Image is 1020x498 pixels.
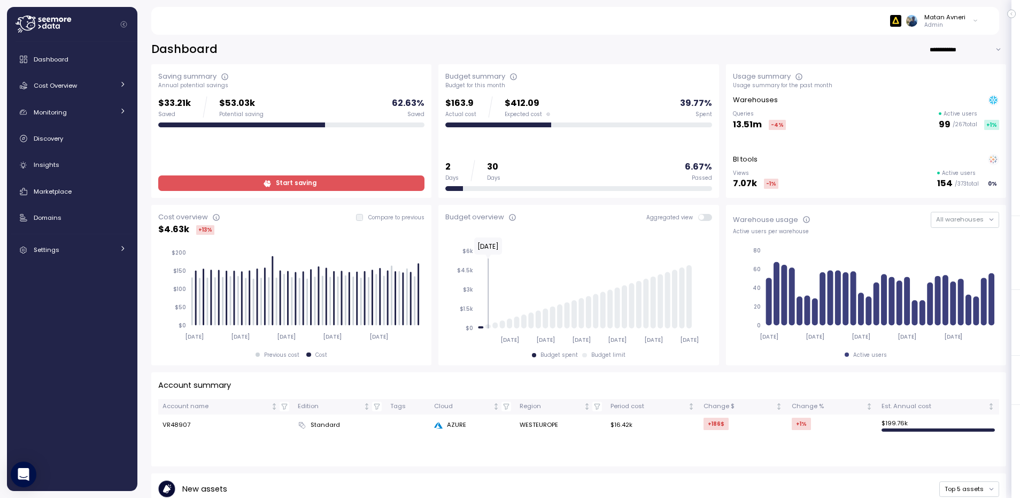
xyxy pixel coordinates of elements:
p: / 267 total [953,121,977,128]
p: $163.9 [445,96,476,111]
img: ALV-UjU5Buw-CzyJ1K5bu8IX8ljTxP1r2yk8HoTTfslSzKbzWCa6EzckuzgdjvDuYc2TP1Pz5PkiZQPmBAYjAFaxkVOoyYKKT... [906,15,917,26]
span: Monitoring [34,108,67,117]
span: Settings [34,246,59,254]
p: Account summary [158,379,231,392]
div: Annual potential savings [158,82,424,89]
tspan: $6k [462,248,473,255]
a: Settings [11,239,133,261]
div: Edition [298,402,361,411]
th: Est. Annual costNot sorted [877,399,999,415]
button: Top 5 assets [939,481,999,497]
tspan: $1.5k [460,305,473,312]
p: 154 [937,177,953,191]
tspan: $100 [173,286,186,293]
th: CloudNot sorted [429,399,515,415]
div: +1 % [984,120,999,130]
div: Not sorted [987,403,995,410]
span: All warehouses [936,215,984,224]
tspan: $0 [466,325,473,332]
p: Compare to previous [368,214,424,221]
th: RegionNot sorted [515,399,606,415]
p: Active users [942,170,976,177]
p: Admin [924,21,965,29]
div: Cloud [434,402,491,411]
a: Start saving [158,175,424,191]
div: -4 % [769,120,786,130]
tspan: [DATE] [277,333,296,340]
tspan: [DATE] [760,333,778,340]
p: 6.67 % [685,160,712,174]
div: Budget for this month [445,82,712,89]
div: Not sorted [583,403,591,410]
div: Change $ [704,402,774,411]
div: Tags [390,402,426,411]
p: 2 [445,160,459,174]
tspan: [DATE] [323,333,342,340]
tspan: [DATE] [898,333,917,340]
div: +13 % [196,225,214,235]
div: Saved [158,111,191,118]
a: Cost Overview [11,75,133,96]
tspan: [DATE] [806,333,824,340]
a: Domains [11,207,133,228]
div: +186 $ [704,418,729,430]
div: Actual cost [445,111,476,118]
div: Saving summary [158,71,217,82]
tspan: [DATE] [536,336,555,343]
div: Days [487,174,500,182]
div: Not sorted [866,403,873,410]
div: +1 % [792,418,811,430]
p: 39.77 % [680,96,712,111]
tspan: [DATE] [944,333,963,340]
div: Account name [163,402,269,411]
div: Budget spent [540,351,578,359]
td: $16.42k [606,415,699,436]
tspan: [DATE] [852,333,871,340]
th: Change $Not sorted [699,399,787,415]
tspan: [DATE] [231,333,250,340]
p: Queries [733,110,786,118]
div: -1 % [764,179,778,189]
div: Matan Avneri [924,13,965,21]
tspan: 60 [753,266,761,273]
div: Usage summary for the past month [733,82,999,89]
span: Insights [34,160,59,169]
a: Dashboard [11,49,133,70]
span: Marketplace [34,187,72,196]
tspan: [DATE] [185,333,204,340]
tspan: $3k [463,286,473,293]
div: Budget summary [445,71,505,82]
tspan: [DATE] [644,336,663,343]
div: Est. Annual cost [882,402,986,411]
p: BI tools [733,154,758,165]
a: Insights [11,155,133,176]
img: 6628aa71fabf670d87b811be.PNG [890,15,901,26]
a: Discovery [11,128,133,149]
tspan: $0 [179,322,186,329]
div: Open Intercom Messenger [11,462,36,487]
tspan: 20 [754,303,761,310]
tspan: [DATE] [572,336,591,343]
span: Domains [34,213,61,222]
tspan: [DATE] [500,336,519,343]
p: 99 [939,118,951,132]
tspan: 0 [757,322,761,329]
div: Not sorted [687,403,695,410]
a: Marketplace [11,181,133,202]
div: Period cost [611,402,686,411]
div: Not sorted [492,403,500,410]
p: 13.51m [733,118,762,132]
td: VR48907 [158,415,293,436]
tspan: 80 [753,247,761,254]
span: Expected cost [505,111,542,118]
p: $ 4.63k [158,223,189,237]
th: Account nameNot sorted [158,399,293,415]
span: Standard [311,420,340,430]
tspan: [DATE] [608,336,627,343]
p: Active users [944,110,977,118]
tspan: $50 [175,304,186,311]
div: AZURE [434,420,511,430]
p: $412.09 [505,96,550,111]
th: EditionNot sorted [293,399,386,415]
span: Dashboard [34,55,68,64]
